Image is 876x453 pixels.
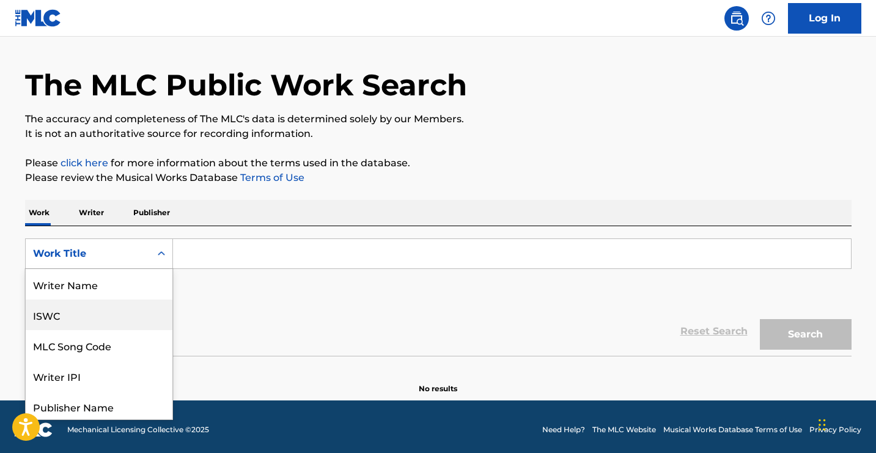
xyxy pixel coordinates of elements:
img: search [729,11,744,26]
div: ISWC [26,300,172,330]
p: It is not an authoritative source for recording information. [25,127,852,141]
div: Writer IPI [26,361,172,391]
iframe: Chat Widget [815,394,876,453]
h1: The MLC Public Work Search [25,67,467,103]
p: No results [419,369,457,394]
span: Mechanical Licensing Collective © 2025 [67,424,209,435]
a: Need Help? [542,424,585,435]
div: Publisher Name [26,391,172,422]
div: Writer Name [26,269,172,300]
div: Drag [819,407,826,443]
p: Writer [75,200,108,226]
p: Please for more information about the terms used in the database. [25,156,852,171]
a: Public Search [724,6,749,31]
p: Please review the Musical Works Database [25,171,852,185]
a: Musical Works Database Terms of Use [663,424,802,435]
p: Work [25,200,53,226]
a: Terms of Use [238,172,304,183]
a: click here [61,157,108,169]
p: Publisher [130,200,174,226]
form: Search Form [25,238,852,356]
a: Log In [788,3,861,34]
img: help [761,11,776,26]
div: MLC Song Code [26,330,172,361]
img: MLC Logo [15,9,62,27]
div: Help [756,6,781,31]
div: Work Title [33,246,143,261]
a: The MLC Website [592,424,656,435]
a: Privacy Policy [809,424,861,435]
p: The accuracy and completeness of The MLC's data is determined solely by our Members. [25,112,852,127]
